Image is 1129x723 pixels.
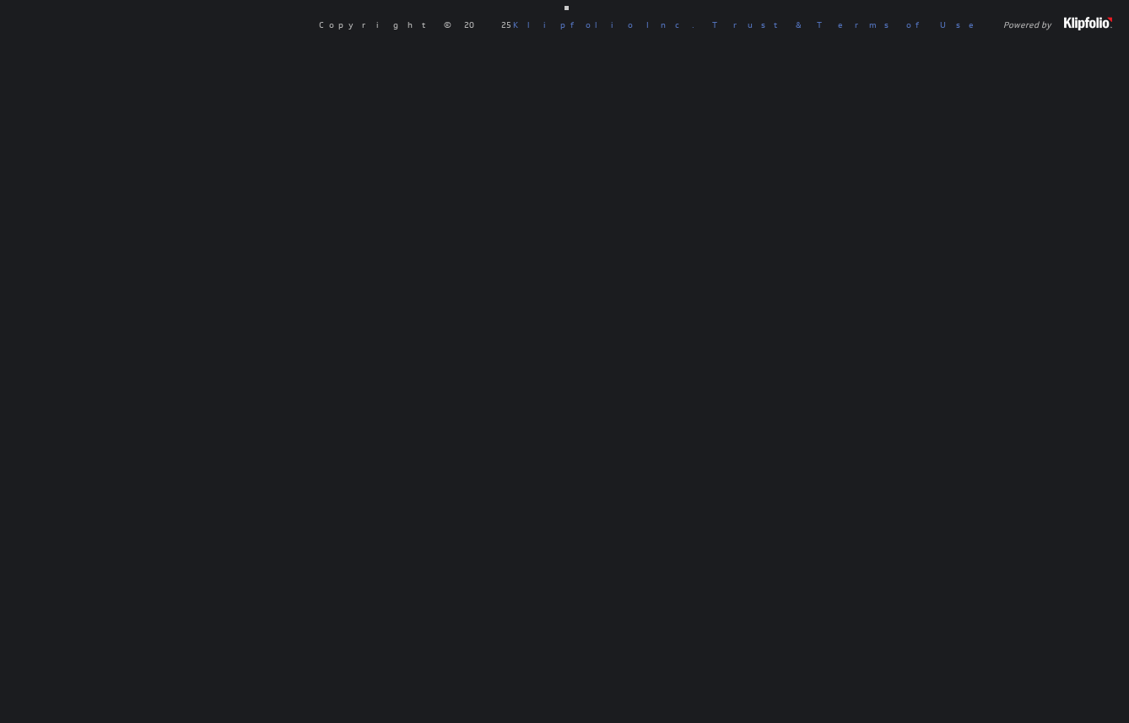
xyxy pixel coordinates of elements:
[319,20,694,29] span: Copyright © 2025
[1064,17,1112,30] img: logo-footer.png
[1003,20,1051,29] span: Powered by
[564,3,573,11] li: Staff Dashboard
[513,19,694,30] a: Klipfolio Inc.
[712,19,986,30] a: Trust & Terms of Use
